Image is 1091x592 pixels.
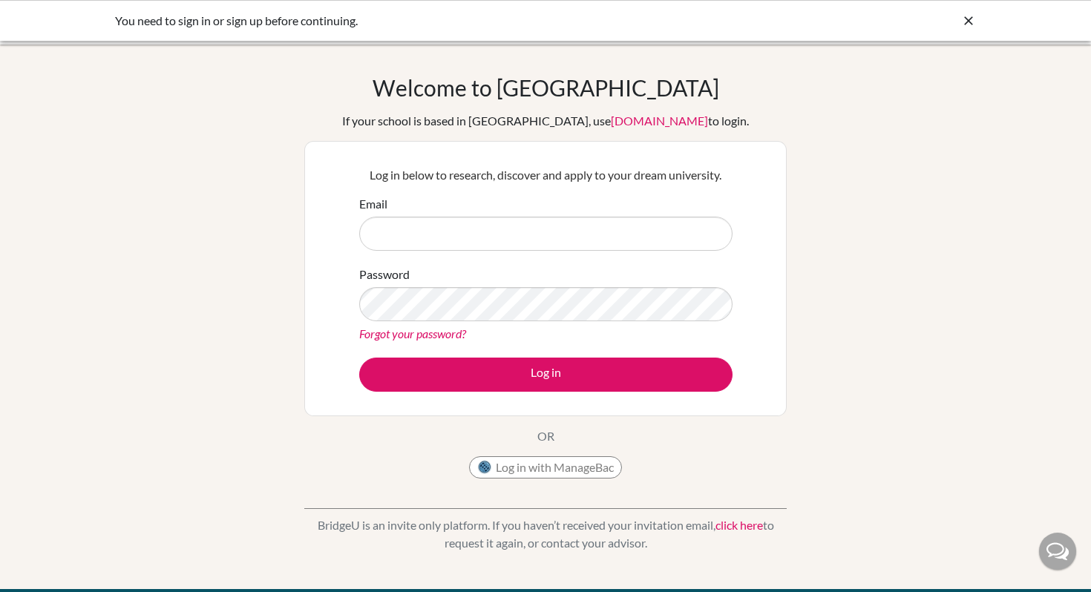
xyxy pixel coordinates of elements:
p: OR [537,427,554,445]
div: If your school is based in [GEOGRAPHIC_DATA], use to login. [342,112,749,130]
div: You need to sign in or sign up before continuing. [115,12,753,30]
a: click here [715,518,763,532]
p: BridgeU is an invite only platform. If you haven’t received your invitation email, to request it ... [304,516,787,552]
a: [DOMAIN_NAME] [611,114,708,128]
label: Password [359,266,410,283]
h1: Welcome to [GEOGRAPHIC_DATA] [373,74,719,101]
button: Log in [359,358,733,392]
p: Log in below to research, discover and apply to your dream university. [359,166,733,184]
a: Forgot your password? [359,326,466,341]
button: Log in with ManageBac [469,456,622,478]
label: Email [359,195,387,213]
